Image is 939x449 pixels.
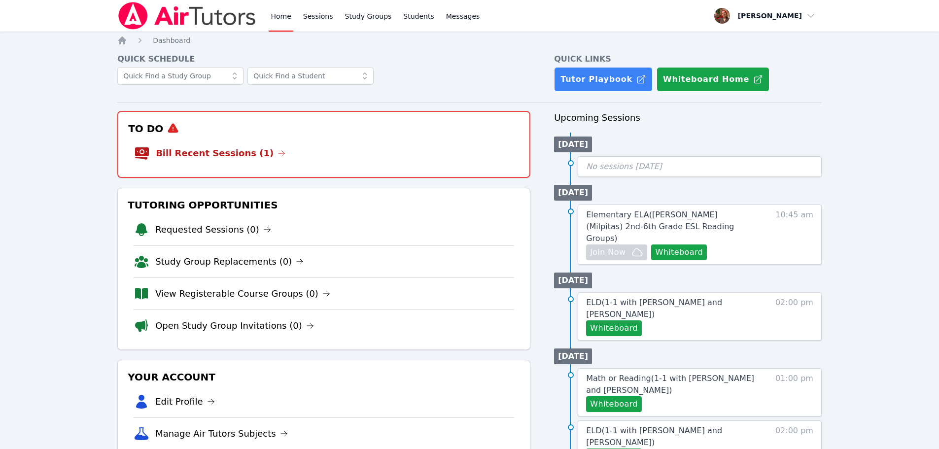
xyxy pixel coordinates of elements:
a: Requested Sessions (0) [155,223,271,237]
button: Whiteboard [586,396,642,412]
a: Edit Profile [155,395,215,409]
a: Elementary ELA([PERSON_NAME] (Milpitas) 2nd-6th Grade ESL Reading Groups) [586,209,757,244]
a: Math or Reading(1-1 with [PERSON_NAME] and [PERSON_NAME]) [586,373,757,396]
a: Manage Air Tutors Subjects [155,427,288,441]
span: Dashboard [153,36,190,44]
li: [DATE] [554,348,592,364]
h4: Quick Links [554,53,822,65]
span: No sessions [DATE] [586,162,662,171]
span: 02:00 pm [775,297,813,336]
a: Open Study Group Invitations (0) [155,319,314,333]
span: Messages [446,11,480,21]
span: ELD ( 1-1 with [PERSON_NAME] and [PERSON_NAME] ) [586,298,722,319]
img: Air Tutors [117,2,257,30]
a: Bill Recent Sessions (1) [156,146,285,160]
a: Dashboard [153,35,190,45]
span: 10:45 am [775,209,813,260]
input: Quick Find a Student [247,67,374,85]
button: Whiteboard [586,320,642,336]
button: Join Now [586,244,647,260]
h4: Quick Schedule [117,53,530,65]
span: Join Now [590,246,626,258]
a: ELD(1-1 with [PERSON_NAME] and [PERSON_NAME]) [586,297,757,320]
a: Tutor Playbook [554,67,653,92]
button: Whiteboard Home [657,67,769,92]
span: Elementary ELA ( [PERSON_NAME] (Milpitas) 2nd-6th Grade ESL Reading Groups ) [586,210,734,243]
button: Whiteboard [651,244,707,260]
a: Study Group Replacements (0) [155,255,304,269]
h3: Upcoming Sessions [554,111,822,125]
h3: Your Account [126,368,522,386]
a: View Registerable Course Groups (0) [155,287,330,301]
nav: Breadcrumb [117,35,822,45]
li: [DATE] [554,273,592,288]
h3: Tutoring Opportunities [126,196,522,214]
span: ELD ( 1-1 with [PERSON_NAME] and [PERSON_NAME] ) [586,426,722,447]
span: 01:00 pm [775,373,813,412]
li: [DATE] [554,185,592,201]
h3: To Do [126,120,522,138]
li: [DATE] [554,137,592,152]
span: Math or Reading ( 1-1 with [PERSON_NAME] and [PERSON_NAME] ) [586,374,754,395]
a: ELD(1-1 with [PERSON_NAME] and [PERSON_NAME]) [586,425,757,449]
input: Quick Find a Study Group [117,67,243,85]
